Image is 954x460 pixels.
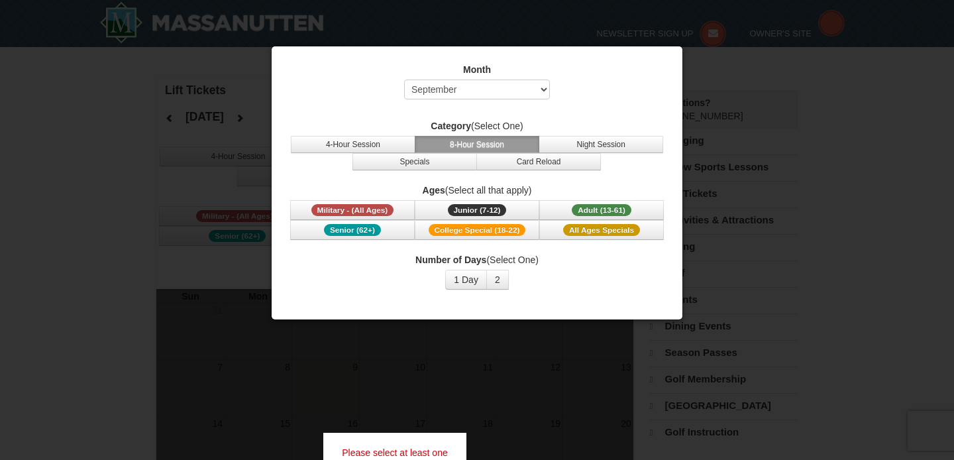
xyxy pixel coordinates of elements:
button: Card Reload [476,153,601,170]
strong: Category [431,121,471,131]
strong: Number of Days [415,255,486,265]
button: Senior (62+) [290,220,415,240]
span: All Ages Specials [563,224,640,236]
label: (Select all that apply) [288,184,666,197]
button: 1 Day [445,270,487,290]
button: College Special (18-22) [415,220,539,240]
label: (Select One) [288,119,666,133]
span: Adult (13-61) [572,204,631,216]
button: 4-Hour Session [291,136,415,153]
span: Military - (All Ages) [311,204,394,216]
label: (Select One) [288,253,666,266]
button: Adult (13-61) [539,200,664,220]
span: Junior (7-12) [448,204,507,216]
button: 8-Hour Session [415,136,539,153]
button: Night Session [539,136,663,153]
button: Junior (7-12) [415,200,539,220]
strong: Ages [423,185,445,196]
button: Specials [352,153,477,170]
strong: Month [463,64,491,75]
span: Senior (62+) [324,224,381,236]
span: College Special (18-22) [429,224,526,236]
button: All Ages Specials [539,220,664,240]
button: 2 [486,270,509,290]
button: Military - (All Ages) [290,200,415,220]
